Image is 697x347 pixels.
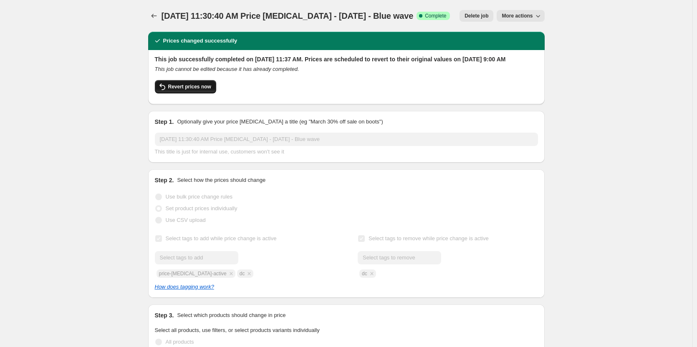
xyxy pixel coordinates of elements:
[148,10,160,22] button: Price change jobs
[162,11,414,20] span: [DATE] 11:30:40 AM Price [MEDICAL_DATA] - [DATE] - Blue wave
[425,13,446,19] span: Complete
[155,176,174,184] h2: Step 2.
[166,339,194,345] span: All products
[465,13,488,19] span: Delete job
[166,194,232,200] span: Use bulk price change rules
[155,55,538,63] h2: This job successfully completed on [DATE] 11:37 AM. Prices are scheduled to revert to their origi...
[177,176,265,184] p: Select how the prices should change
[155,251,238,264] input: Select tags to add
[155,118,174,126] h2: Step 1.
[166,205,237,211] span: Set product prices individually
[155,66,299,72] i: This job cannot be edited because it has already completed.
[460,10,493,22] button: Delete job
[177,118,383,126] p: Optionally give your price [MEDICAL_DATA] a title (eg "March 30% off sale on boots")
[358,251,441,264] input: Select tags to remove
[502,13,533,19] span: More actions
[369,235,489,241] span: Select tags to remove while price change is active
[497,10,544,22] button: More actions
[155,80,216,93] button: Revert prices now
[155,148,284,155] span: This title is just for internal use, customers won't see it
[177,311,285,319] p: Select which products should change in price
[168,83,211,90] span: Revert prices now
[166,235,277,241] span: Select tags to add while price change is active
[155,133,538,146] input: 30% off holiday sale
[155,284,214,290] a: How does tagging work?
[155,311,174,319] h2: Step 3.
[166,217,206,223] span: Use CSV upload
[155,327,320,333] span: Select all products, use filters, or select products variants individually
[163,37,237,45] h2: Prices changed successfully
